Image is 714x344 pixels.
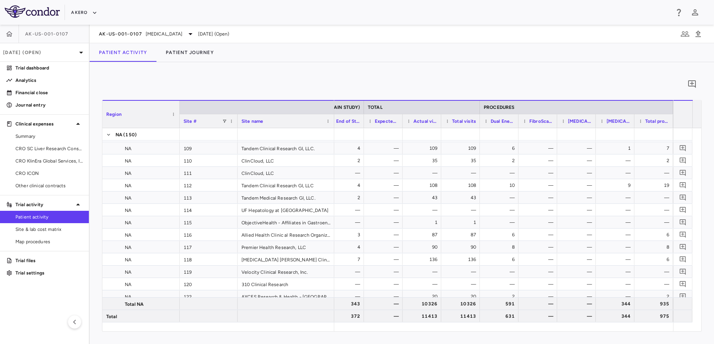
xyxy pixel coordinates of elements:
[238,216,334,228] div: ObjectiveHealth - Affiliates in Gastroenterology Digestive Disease Research
[332,216,360,229] div: —
[679,144,687,152] svg: Add comment
[525,253,553,266] div: —
[413,119,437,124] span: Actual visits
[332,298,360,310] div: 343
[448,204,476,216] div: —
[603,278,631,290] div: —
[603,167,631,179] div: —
[3,49,76,56] p: [DATE] (Open)
[679,157,687,164] svg: Add comment
[15,226,83,233] span: Site & lab cost matrix
[238,154,334,166] div: ClinCloud, LLC
[641,253,669,266] div: 6
[332,253,360,266] div: 7
[603,142,631,154] div: 1
[371,191,399,204] div: —
[332,167,360,179] div: —
[410,241,437,253] div: 90
[371,229,399,241] div: —
[641,179,669,191] div: 19
[564,204,592,216] div: —
[679,256,687,263] svg: Add comment
[238,167,334,179] div: ClinCloud, LLC
[410,179,437,191] div: 108
[448,290,476,303] div: 20
[15,145,83,152] span: CRO SC Liver Research Consortium LLC
[125,291,131,303] span: NA
[180,216,238,228] div: 115
[679,194,687,201] svg: Add comment
[603,266,631,278] div: —
[491,119,515,124] span: Dual Energy X-ray (Dual Energy X-ray)
[678,217,688,227] button: Add comment
[487,290,515,303] div: 2
[564,290,592,303] div: —
[487,191,515,204] div: —
[410,278,437,290] div: —
[678,155,688,166] button: Add comment
[564,278,592,290] div: —
[679,181,687,189] svg: Add comment
[336,119,360,124] span: End of Study (End of Study)
[180,179,238,191] div: 112
[106,112,122,117] span: Region
[332,154,360,167] div: 2
[448,241,476,253] div: 90
[15,102,83,108] p: Journal entry
[679,243,687,251] svg: Add comment
[641,278,669,290] div: —
[238,278,334,290] div: 310 Clinical Research
[564,179,592,191] div: —
[99,31,143,37] span: AK-US-001-0107
[371,310,399,322] div: —
[448,229,476,241] div: 87
[487,179,515,191] div: 10
[641,229,669,241] div: 6
[332,266,360,278] div: —
[410,204,437,216] div: —
[645,119,669,124] span: Total procedures
[184,119,197,124] span: Site #
[525,241,553,253] div: —
[603,229,631,241] div: —
[564,266,592,278] div: —
[332,241,360,253] div: 4
[15,257,83,264] p: Trial files
[678,143,688,153] button: Add comment
[371,278,399,290] div: —
[525,278,553,290] div: —
[564,154,592,167] div: —
[607,119,631,124] span: [MEDICAL_DATA]-PDFF ([MEDICAL_DATA]-PDFF)
[125,266,131,278] span: NA
[603,310,631,322] div: 344
[198,31,229,37] span: [DATE] (Open)
[448,216,476,229] div: 1
[525,154,553,167] div: —
[525,290,553,303] div: —
[487,142,515,154] div: 6
[564,229,592,241] div: —
[641,241,669,253] div: 8
[371,216,399,229] div: —
[487,266,515,278] div: —
[525,229,553,241] div: —
[679,293,687,300] svg: Add comment
[15,238,83,245] span: Map procedures
[529,119,553,124] span: FibroScan (FibroScan)
[487,298,515,310] div: 591
[641,310,669,322] div: 975
[603,216,631,229] div: —
[180,253,238,265] div: 118
[678,291,688,302] button: Add comment
[603,154,631,167] div: —
[641,191,669,204] div: —
[125,167,131,180] span: NA
[332,204,360,216] div: —
[603,290,631,303] div: —
[678,279,688,289] button: Add comment
[564,167,592,179] div: —
[448,310,476,322] div: 11413
[238,204,334,216] div: UF Hepatology at [GEOGRAPHIC_DATA]
[125,217,131,229] span: NA
[238,229,334,241] div: Allied Health Clinic al Research Organization, LLC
